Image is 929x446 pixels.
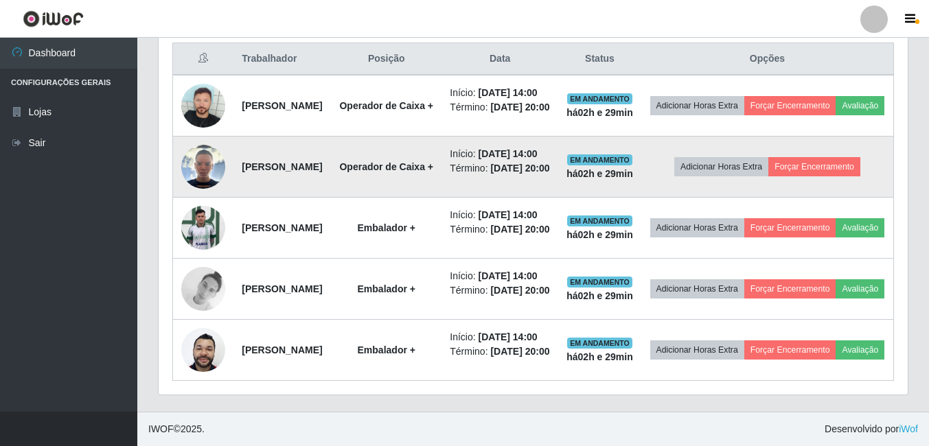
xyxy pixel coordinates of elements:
time: [DATE] 14:00 [479,87,538,98]
strong: há 02 h e 29 min [566,229,633,240]
img: 1730297824341.jpeg [181,267,225,311]
strong: há 02 h e 29 min [566,107,633,118]
li: Término: [450,222,550,237]
img: 1753462456105.jpeg [181,145,225,189]
span: IWOF [148,423,174,434]
th: Posição [331,43,441,75]
span: © 2025 . [148,422,205,436]
strong: Embalador + [358,344,415,355]
button: Adicionar Horas Extra [674,157,768,176]
span: EM ANDAMENTO [567,277,632,287]
span: EM ANDAMENTO [567,93,632,104]
strong: [PERSON_NAME] [242,100,322,111]
time: [DATE] 14:00 [479,148,538,159]
time: [DATE] 14:00 [479,331,538,342]
button: Avaliação [836,96,884,115]
strong: [PERSON_NAME] [242,222,322,233]
button: Avaliação [836,218,884,237]
button: Adicionar Horas Extra [650,218,744,237]
span: EM ANDAMENTO [567,215,632,226]
img: 1707142945226.jpeg [181,84,225,128]
img: CoreUI Logo [23,10,84,27]
strong: [PERSON_NAME] [242,283,322,294]
li: Início: [450,86,550,100]
li: Término: [450,161,550,176]
button: Forçar Encerramento [744,340,836,360]
strong: há 02 h e 29 min [566,290,633,301]
li: Início: [450,269,550,283]
button: Adicionar Horas Extra [650,279,744,298]
button: Adicionar Horas Extra [650,96,744,115]
time: [DATE] 20:00 [490,163,549,174]
button: Forçar Encerramento [744,218,836,237]
img: 1713468954192.jpeg [181,320,225,379]
strong: Embalador + [358,222,415,233]
li: Término: [450,100,550,115]
th: Trabalhador [233,43,331,75]
strong: Operador de Caixa + [339,161,433,172]
time: [DATE] 20:00 [490,285,549,296]
span: EM ANDAMENTO [567,338,632,349]
strong: [PERSON_NAME] [242,161,322,172]
button: Avaliação [836,340,884,360]
li: Início: [450,208,550,222]
img: 1698057093105.jpeg [181,198,225,257]
button: Forçar Encerramento [744,96,836,115]
li: Início: [450,147,550,161]
strong: há 02 h e 29 min [566,351,633,362]
th: Status [558,43,641,75]
strong: Embalador + [358,283,415,294]
li: Início: [450,330,550,344]
th: Opções [641,43,894,75]
time: [DATE] 14:00 [479,209,538,220]
time: [DATE] 20:00 [490,224,549,235]
strong: Operador de Caixa + [339,100,433,111]
th: Data [441,43,558,75]
span: EM ANDAMENTO [567,154,632,165]
time: [DATE] 20:00 [490,346,549,357]
button: Forçar Encerramento [744,279,836,298]
li: Término: [450,344,550,359]
span: Desenvolvido por [825,422,918,436]
strong: [PERSON_NAME] [242,344,322,355]
a: iWof [899,423,918,434]
time: [DATE] 14:00 [479,270,538,281]
button: Adicionar Horas Extra [650,340,744,360]
time: [DATE] 20:00 [490,102,549,113]
strong: há 02 h e 29 min [566,168,633,179]
li: Término: [450,283,550,298]
button: Avaliação [836,279,884,298]
button: Forçar Encerramento [768,157,860,176]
